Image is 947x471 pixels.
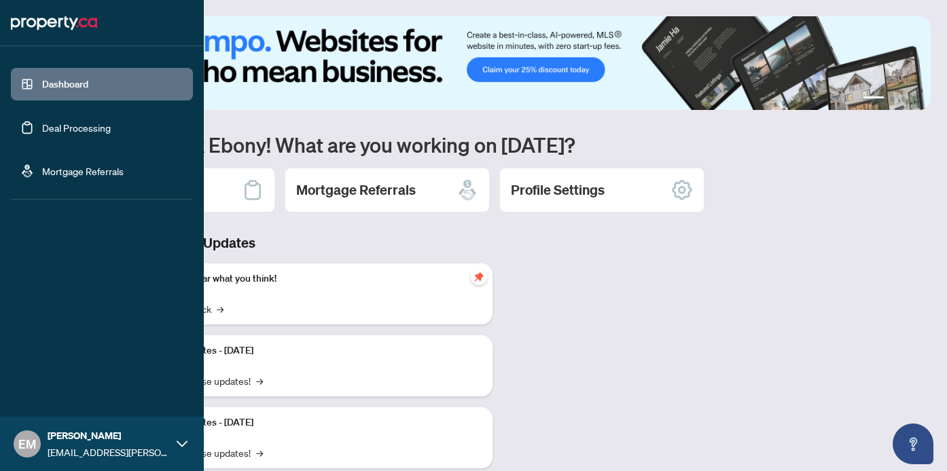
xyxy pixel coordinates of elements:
span: → [256,373,263,388]
span: → [256,445,263,460]
h1: Welcome back Ebony! What are you working on [DATE]? [71,132,931,157]
button: 1 [863,96,885,102]
button: 3 [901,96,906,102]
span: [EMAIL_ADDRESS][PERSON_NAME][DOMAIN_NAME] [48,445,170,459]
span: → [217,301,224,316]
p: Platform Updates - [DATE] [143,415,482,430]
img: Slide 0 [71,16,931,110]
a: Mortgage Referrals [42,165,124,177]
button: Open asap [893,423,933,464]
a: Dashboard [42,78,88,90]
h2: Mortgage Referrals [296,181,416,200]
span: [PERSON_NAME] [48,428,170,443]
button: 2 [890,96,895,102]
h2: Profile Settings [511,181,605,200]
button: 4 [912,96,917,102]
img: logo [11,12,97,34]
p: Platform Updates - [DATE] [143,343,482,358]
a: Deal Processing [42,121,111,134]
h3: Brokerage & Industry Updates [71,233,493,252]
span: pushpin [471,269,487,285]
span: EM [18,434,36,453]
p: We want to hear what you think! [143,271,482,286]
